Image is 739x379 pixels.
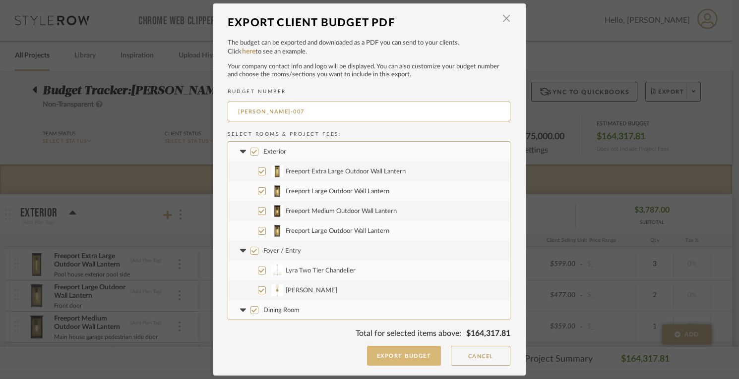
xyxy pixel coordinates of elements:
button: Close [496,9,516,29]
span: Freeport Medium Outdoor Wall Lantern [286,208,397,215]
div: Export Client Budget PDF [228,12,495,34]
input: Freeport Extra Large Outdoor Wall Lantern [258,167,266,175]
span: Freeport Large Outdoor Wall Lantern [286,188,389,195]
p: The budget can be exported and downloaded as a PDF you can send to your clients. [228,38,510,48]
span: Total for selected items above: [356,329,461,337]
img: c6bd7abe-7af0-415b-a52d-e48979d91aa6_50x50.jpg [271,165,283,177]
input: Freeport Large Outdoor Wall Lantern [258,187,266,195]
span: Freeport Extra Large Outdoor Wall Lantern [286,168,406,175]
button: Cancel [451,346,510,366]
input: BUDGET NUMBER [228,102,510,121]
img: 34b8a1a1-e55a-4d63-a125-b56a3236fc84_50x50.jpg [271,185,283,197]
dialog-header: Export Client Budget PDF [228,12,510,34]
input: Lyra Two Tier Chandelier [258,267,266,274]
input: Foyer / Entry [250,247,258,255]
p: Your company contact info and logo will be displayed. You can also customize your budget number a... [228,63,510,79]
input: Freeport Medium Outdoor Wall Lantern [258,207,266,215]
img: 781a906f-1cbc-4930-8578-d3ecbcafdede_50x50.jpg [271,284,283,296]
span: [PERSON_NAME] [286,287,337,294]
p: Click to see an example. [228,47,510,57]
h2: Select Rooms & Project Fees: [228,131,510,137]
span: Lyra Two Tier Chandelier [286,268,356,274]
a: here [242,48,255,55]
input: Exterior [250,148,258,156]
img: 1d6f10fc-2b8f-42d5-b892-684e77eb3a15_50x50.jpg [271,225,283,237]
span: Dining Room [263,307,300,314]
img: 56296f40-5c19-4aea-b2e7-2a6e671305aa_50x50.jpg [271,265,283,276]
input: Freeport Large Outdoor Wall Lantern [258,227,266,235]
span: Exterior [263,149,286,155]
button: Export Budget [367,346,441,366]
span: $164,317.81 [466,329,510,337]
img: 014b8974-1616-4460-b6aa-cefcd91c8fbc_50x50.jpg [271,205,283,217]
input: [PERSON_NAME] [258,286,266,294]
h2: BUDGET NUMBER [228,89,510,95]
span: Foyer / Entry [263,248,301,254]
span: Freeport Large Outdoor Wall Lantern [286,228,389,234]
input: Dining Room [250,306,258,314]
